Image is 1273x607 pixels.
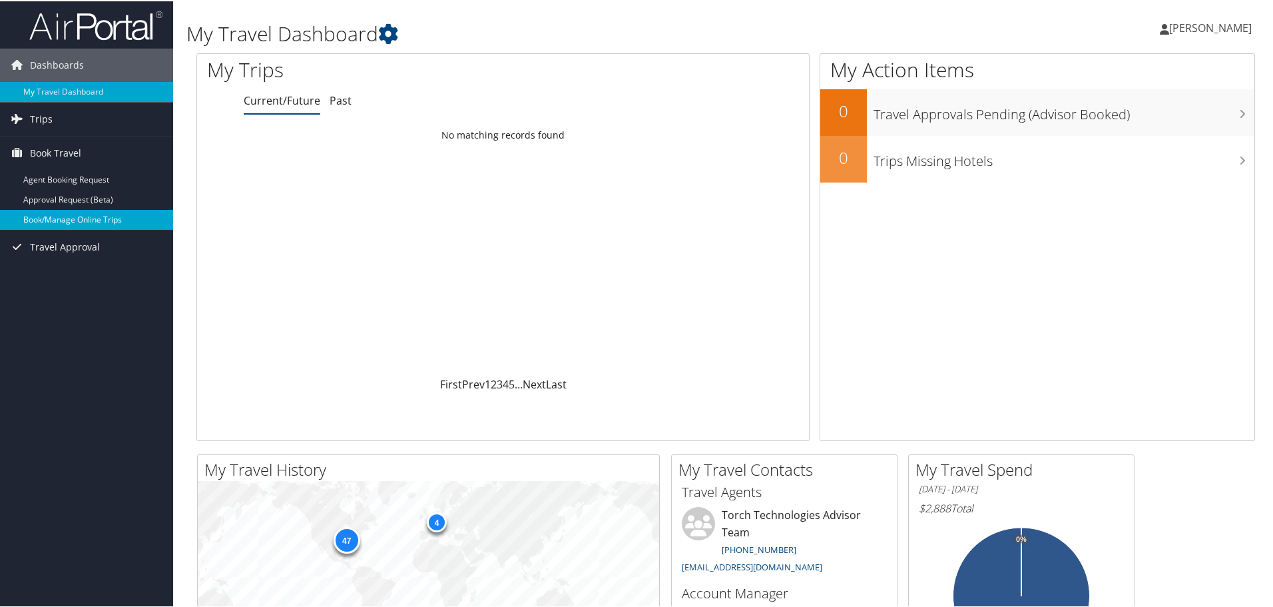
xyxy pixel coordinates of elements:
[874,144,1254,169] h3: Trips Missing Hotels
[485,376,491,390] a: 1
[820,88,1254,135] a: 0Travel Approvals Pending (Advisor Booked)
[30,101,53,135] span: Trips
[546,376,567,390] a: Last
[503,376,509,390] a: 4
[30,135,81,169] span: Book Travel
[1169,19,1252,34] span: [PERSON_NAME]
[497,376,503,390] a: 3
[1160,7,1265,47] a: [PERSON_NAME]
[207,55,544,83] h1: My Trips
[440,376,462,390] a: First
[820,145,867,168] h2: 0
[30,47,84,81] span: Dashboards
[462,376,485,390] a: Prev
[722,542,796,554] a: [PHONE_NUMBER]
[820,135,1254,181] a: 0Trips Missing Hotels
[204,457,659,480] h2: My Travel History
[523,376,546,390] a: Next
[509,376,515,390] a: 5
[919,500,951,514] span: $2,888
[427,510,447,530] div: 4
[30,229,100,263] span: Travel Approval
[874,97,1254,123] h3: Travel Approvals Pending (Advisor Booked)
[682,583,887,602] h3: Account Manager
[1016,534,1027,542] tspan: 0%
[244,92,320,107] a: Current/Future
[919,482,1124,494] h6: [DATE] - [DATE]
[915,457,1134,480] h2: My Travel Spend
[330,92,352,107] a: Past
[820,55,1254,83] h1: My Action Items
[186,19,905,47] h1: My Travel Dashboard
[197,122,809,146] td: No matching records found
[678,457,897,480] h2: My Travel Contacts
[820,99,867,121] h2: 0
[333,526,360,552] div: 47
[491,376,497,390] a: 2
[682,560,822,572] a: [EMAIL_ADDRESS][DOMAIN_NAME]
[29,9,162,40] img: airportal-logo.png
[919,500,1124,514] h6: Total
[515,376,523,390] span: …
[675,506,893,577] li: Torch Technologies Advisor Team
[682,482,887,500] h3: Travel Agents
